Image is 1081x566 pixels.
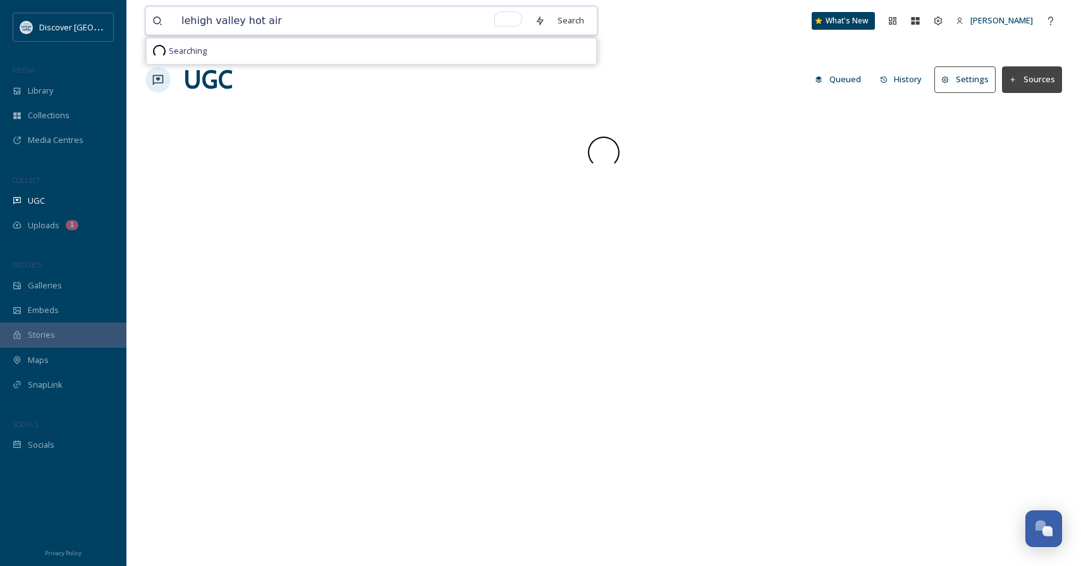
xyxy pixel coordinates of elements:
a: What's New [812,12,875,30]
span: Stories [28,329,55,341]
a: Queued [809,67,874,92]
span: WIDGETS [13,260,42,269]
span: MEDIA [13,65,35,75]
span: Discover [GEOGRAPHIC_DATA] [39,21,154,33]
button: Open Chat [1025,510,1062,547]
img: DLV-Blue-Stacked%20%281%29.png [20,21,33,34]
span: Privacy Policy [45,549,82,557]
a: History [874,67,935,92]
a: [PERSON_NAME] [950,8,1039,33]
span: COLLECT [13,175,40,185]
button: Settings [934,66,996,92]
span: UGC [28,195,45,207]
div: Search [551,8,590,33]
input: To enrich screen reader interactions, please activate Accessibility in Grammarly extension settings [175,7,528,35]
button: Queued [809,67,867,92]
span: SnapLink [28,379,63,391]
div: 1 [66,220,78,230]
span: Galleries [28,280,62,292]
span: Searching [169,45,207,57]
span: Uploads [28,219,59,231]
span: SOCIALS [13,419,38,429]
span: Collections [28,109,70,121]
span: Embeds [28,304,59,316]
span: Media Centres [28,134,83,146]
span: Maps [28,354,49,366]
a: UGC [183,61,233,99]
a: Settings [934,66,1002,92]
span: Library [28,85,53,97]
button: Sources [1002,66,1062,92]
a: Privacy Policy [45,544,82,560]
span: Socials [28,439,54,451]
span: [PERSON_NAME] [970,15,1033,26]
button: History [874,67,929,92]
